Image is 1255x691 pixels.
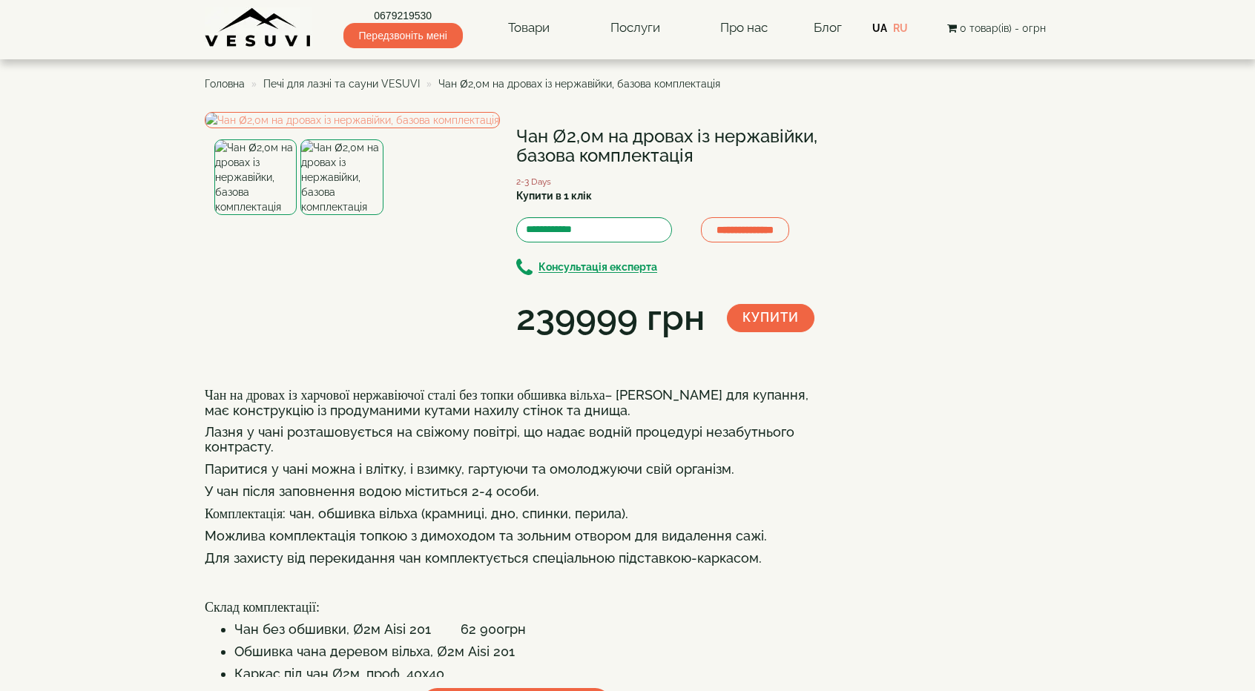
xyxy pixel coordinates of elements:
[205,529,828,543] h4: Можлива комплектація топкою з димоходом та зольним отвором для видалення сажі.
[516,127,828,166] h1: Чан Ø2,0м на дровах із нержавійки, базова комплектація
[943,20,1050,36] button: 0 товар(ів) - 0грн
[205,112,500,128] img: Чан Ø2,0м на дровах із нержавійки, базова комплектація
[205,7,312,48] img: Завод VESUVI
[234,644,828,659] li: Обшивка чана деревом вільха, Ø2м Aisi 201
[205,484,828,499] h4: У чан після заповнення водою міститься 2-4 особи.
[516,293,705,343] div: 239999 грн
[205,462,828,477] h4: Паритися у чані можна і влітку, і взимку, гартуючи та омолоджуючи свій організм.
[300,139,383,215] img: Чан Ø2,0м на дровах із нержавійки, базова комплектація
[516,188,592,203] label: Купити в 1 клік
[893,22,908,34] a: RU
[205,600,320,615] font: Склад комплектації:
[205,506,283,521] font: Комплектація
[205,506,828,522] h4: : чан, обшивка вільха (крамниці, дно, спинки, перила).
[234,667,828,681] li: Каркас під чан Ø2м, проф. 40х40
[205,78,245,90] a: Головна
[263,78,420,90] a: Печі для лазні та сауни VESUVI
[516,176,551,187] small: 2-3 Days
[343,8,463,23] a: 0679219530
[960,22,1046,34] span: 0 товар(ів) - 0грн
[872,22,887,34] a: UA
[814,20,842,35] a: Блог
[234,622,828,637] li: Чан без обшивки, Ø2м Aisi 201 62 900грн
[205,425,828,454] h4: Лазня у чані розташовується на свіжому повітрі, що надає водній процедурі незабутнього контрасту.
[705,11,783,45] a: Про нас
[596,11,675,45] a: Послуги
[205,388,828,418] h4: – [PERSON_NAME] для купання, має конструкцію із продуманими кутами нахилу стінок та днища.
[343,23,463,48] span: Передзвоніть мені
[205,388,605,403] font: Чан на дровах із харчової нержавіючої сталі без топки обшивка вільха
[538,262,657,274] b: Консультація експерта
[727,304,814,332] button: Купити
[214,139,297,215] img: Чан Ø2,0м на дровах із нержавійки, базова комплектація
[438,78,720,90] span: Чан Ø2,0м на дровах із нержавійки, базова комплектація
[205,551,828,566] h4: Для захисту від перекидання чан комплектується спеціальною підставкою-каркасом.
[493,11,564,45] a: Товари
